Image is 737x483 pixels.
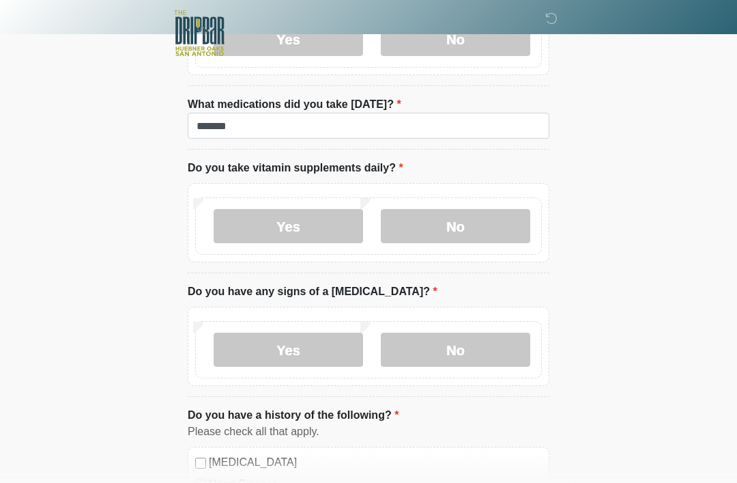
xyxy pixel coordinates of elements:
[214,333,363,367] label: Yes
[188,96,401,113] label: What medications did you take [DATE]?
[174,10,225,56] img: The DRIPBaR - The Strand at Huebner Oaks Logo
[381,333,530,367] label: No
[188,407,399,424] label: Do you have a history of the following?
[188,284,437,300] label: Do you have any signs of a [MEDICAL_DATA]?
[214,209,363,243] label: Yes
[188,424,549,440] div: Please check all that apply.
[195,458,206,469] input: [MEDICAL_DATA]
[209,454,542,471] label: [MEDICAL_DATA]
[188,160,403,176] label: Do you take vitamin supplements daily?
[381,209,530,243] label: No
